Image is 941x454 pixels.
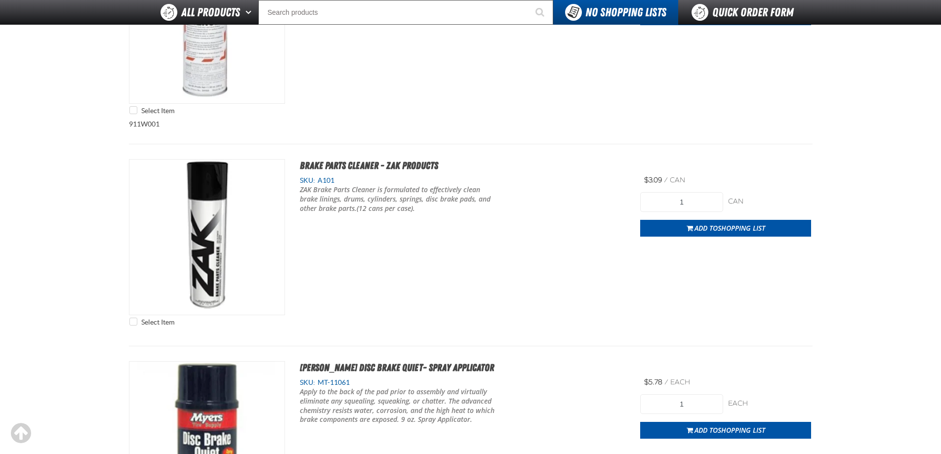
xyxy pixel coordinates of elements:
[644,378,662,386] span: $5.78
[181,3,240,21] span: All Products
[640,422,811,439] button: Add toShopping List
[718,223,765,233] span: Shopping List
[728,399,811,409] div: each
[695,425,765,435] span: Add to
[300,387,495,425] p: Apply to the back of the pad prior to assembly and virtually eliminate any squealing, squeaking, ...
[664,176,668,184] span: /
[129,318,174,327] label: Select Item
[315,378,350,386] span: MT-11061
[129,160,285,315] : View Details of the Brake Parts Cleaner - ZAK Products
[718,425,765,435] span: Shopping List
[585,5,666,19] span: No Shopping Lists
[129,160,285,315] img: Brake Parts Cleaner - ZAK Products
[300,176,626,185] div: SKU:
[129,106,137,114] input: Select Item
[300,160,438,171] a: Brake Parts Cleaner - ZAK Products
[640,220,811,237] button: Add toShopping List
[129,318,137,326] input: Select Item
[670,176,685,184] span: can
[728,197,811,206] div: can
[129,106,174,116] label: Select Item
[300,185,495,213] p: ZAK Brake Parts Cleaner is formulated to effectively clean brake linings, drums, cylinders, sprin...
[300,362,494,373] a: [PERSON_NAME] Disc Brake Quiet- Spray Applicator
[300,378,626,387] div: SKU:
[664,378,668,386] span: /
[10,422,32,444] div: Scroll to the top
[695,223,765,233] span: Add to
[640,394,723,414] input: Product Quantity
[640,192,723,212] input: Product Quantity
[670,378,690,386] span: each
[315,176,334,184] span: A101
[644,176,662,184] span: $3.09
